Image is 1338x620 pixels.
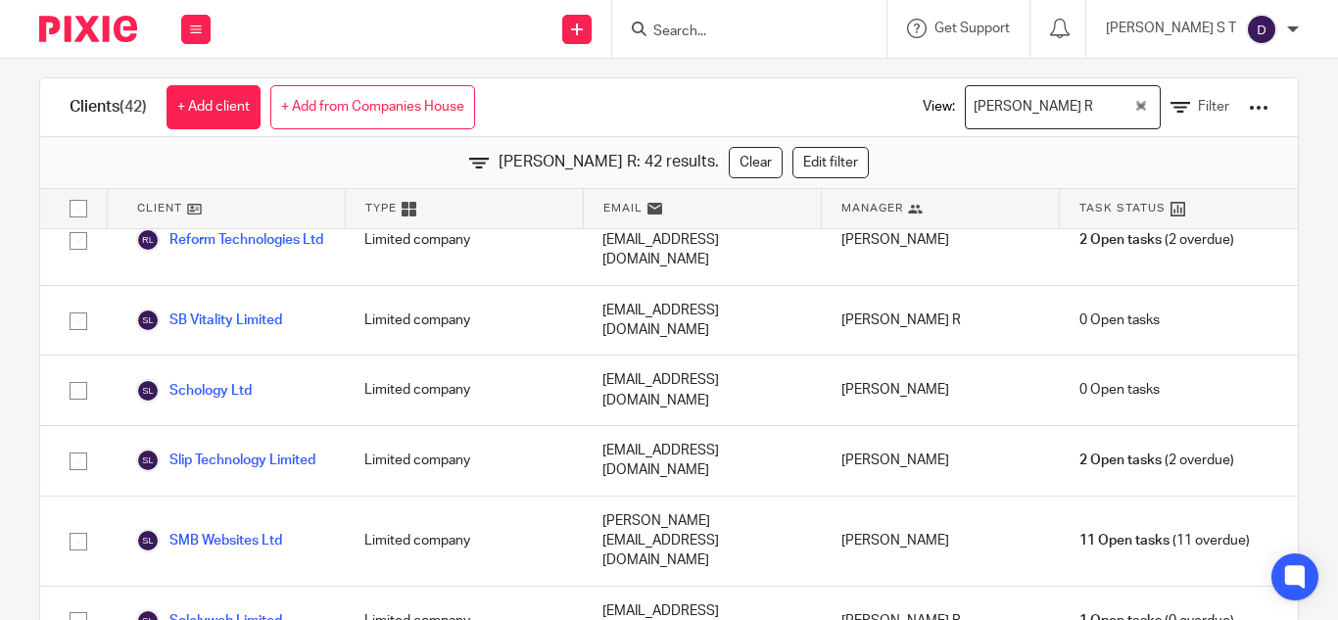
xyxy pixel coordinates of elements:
[1079,200,1166,216] span: Task Status
[136,309,282,332] a: SB Vitality Limited
[270,85,475,129] a: + Add from Companies House
[345,497,583,586] div: Limited company
[136,449,315,472] a: Slip Technology Limited
[70,97,147,118] h1: Clients
[1106,19,1236,38] p: [PERSON_NAME] S T
[841,200,903,216] span: Manager
[1079,531,1170,550] span: 11 Open tasks
[1100,90,1131,124] input: Search for option
[965,85,1161,129] div: Search for option
[1198,100,1229,114] span: Filter
[603,200,643,216] span: Email
[345,426,583,496] div: Limited company
[137,200,182,216] span: Client
[39,16,137,42] img: Pixie
[60,190,97,227] input: Select all
[729,147,783,178] a: Clear
[119,99,147,115] span: (42)
[583,196,821,285] div: [PERSON_NAME][EMAIL_ADDRESS][DOMAIN_NAME]
[1079,310,1160,330] span: 0 Open tasks
[1079,380,1160,400] span: 0 Open tasks
[934,22,1010,35] span: Get Support
[583,286,821,356] div: [EMAIL_ADDRESS][DOMAIN_NAME]
[583,497,821,586] div: [PERSON_NAME][EMAIL_ADDRESS][DOMAIN_NAME]
[1079,451,1162,470] span: 2 Open tasks
[136,309,160,332] img: svg%3E
[583,356,821,425] div: [EMAIL_ADDRESS][DOMAIN_NAME]
[1136,100,1146,116] button: Clear Selected
[136,379,252,403] a: Schology Ltd
[822,426,1060,496] div: [PERSON_NAME]
[822,286,1060,356] div: [PERSON_NAME] R
[822,497,1060,586] div: [PERSON_NAME]
[651,24,828,41] input: Search
[792,147,869,178] a: Edit filter
[1079,230,1162,250] span: 2 Open tasks
[136,529,282,552] a: SMB Websites Ltd
[822,196,1060,285] div: [PERSON_NAME]
[136,529,160,552] img: svg%3E
[136,228,323,252] a: Reform Technologies Ltd
[136,228,160,252] img: svg%3E
[345,356,583,425] div: Limited company
[970,90,1098,124] span: [PERSON_NAME] R
[136,379,160,403] img: svg%3E
[167,85,261,129] a: + Add client
[345,286,583,356] div: Limited company
[1246,14,1277,45] img: svg%3E
[1079,451,1234,470] span: (2 overdue)
[136,449,160,472] img: svg%3E
[583,426,821,496] div: [EMAIL_ADDRESS][DOMAIN_NAME]
[1079,531,1250,550] span: (11 overdue)
[499,151,719,173] span: [PERSON_NAME] R: 42 results.
[893,78,1268,136] div: View:
[345,196,583,285] div: Limited company
[822,356,1060,425] div: [PERSON_NAME]
[1079,230,1234,250] span: (2 overdue)
[365,200,397,216] span: Type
